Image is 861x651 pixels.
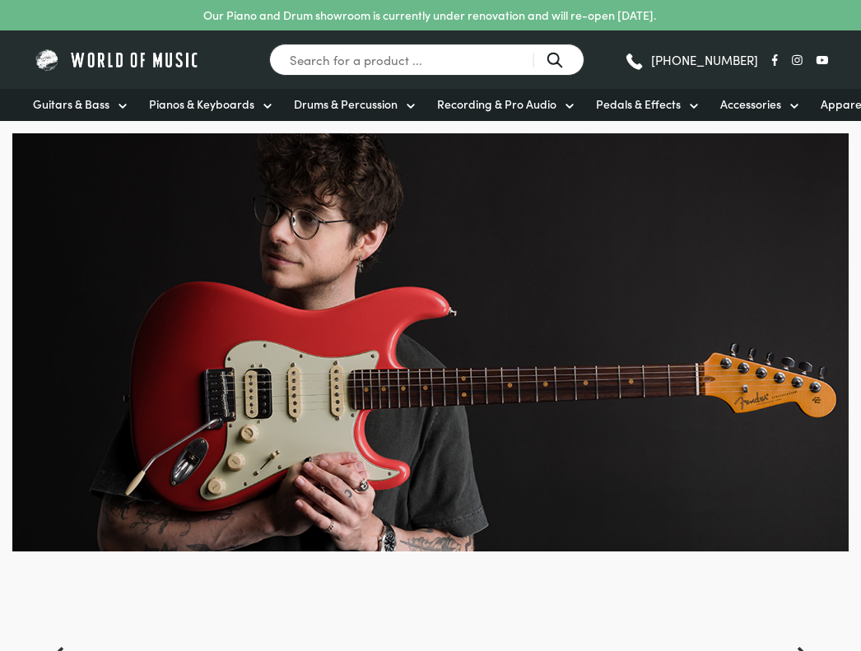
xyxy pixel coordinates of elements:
iframe: Chat with our support team [622,470,861,651]
input: Search for a product ... [269,44,584,76]
p: Our Piano and Drum showroom is currently under renovation and will re-open [DATE]. [203,7,656,24]
span: Pianos & Keyboards [149,95,254,113]
span: Guitars & Bass [33,95,109,113]
img: World of Music [33,47,202,72]
span: Drums & Percussion [294,95,398,113]
span: Accessories [720,95,781,113]
img: Fender-Ultraluxe-Hero [12,133,849,551]
span: Recording & Pro Audio [437,95,556,113]
span: Pedals & Effects [596,95,681,113]
span: [PHONE_NUMBER] [651,53,758,66]
a: [PHONE_NUMBER] [624,48,758,72]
